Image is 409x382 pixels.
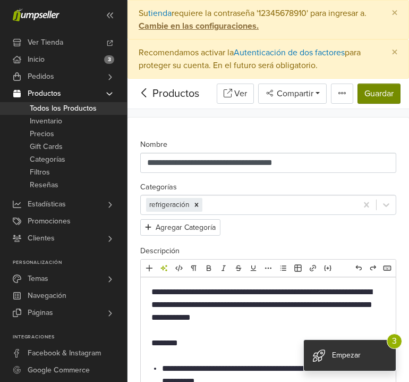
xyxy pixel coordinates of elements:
span: Temas [28,270,48,287]
span: Precios [30,128,54,140]
a: Fuente [172,276,186,290]
span: 3 [387,334,402,349]
a: Subrayado [246,261,260,275]
p: Personalización [13,260,127,266]
span: Compartir [275,88,313,99]
span: Inicio [28,51,45,68]
div: Productos [136,86,199,102]
a: Incrustar [321,261,335,275]
p: Integraciones [13,334,127,341]
span: Reseñas [30,179,58,192]
span: × [391,5,398,21]
a: Añadir [142,261,156,275]
span: Todos los Productos [30,102,97,115]
a: Autenticación de dos factores [234,47,345,58]
a: Subir archivos [217,276,231,290]
div: Empezar 3 [304,340,396,371]
a: Atajos [380,261,394,275]
a: Tabla [291,261,305,275]
a: Color del texto [157,276,171,290]
a: tienda [148,8,172,19]
div: Remove [object Object] [191,198,202,212]
a: Rehacer [366,261,380,275]
a: HTML [172,261,186,275]
a: Formato [187,261,201,275]
span: Promociones [28,213,71,230]
span: Páginas [28,304,53,321]
label: Nombre [140,139,396,151]
button: Guardar [357,84,401,104]
span: Navegación [28,287,66,304]
span: Gift Cards [30,140,63,153]
button: Compartir [258,84,327,104]
span: Categorías [30,153,65,166]
span: 3 [104,55,114,64]
a: Enlace [306,261,320,275]
a: Tamaño de fuente [187,276,201,290]
span: Ver Tienda [28,34,63,51]
label: Descripción [140,245,180,257]
label: Categorías [140,181,396,193]
button: Close [381,40,408,65]
span: Productos [28,85,61,102]
span: Pedidos [28,68,54,85]
a: Herramientas de IA [157,261,171,275]
span: Filtros [30,166,50,179]
a: Cambie en las configuraciones. [139,21,259,31]
span: Estadísticas [28,196,66,213]
a: Alineación [142,276,156,290]
a: Cursiva [217,261,231,275]
span: Facebook & Instagram [28,345,101,362]
span: Google Commerce [28,362,90,379]
div: Recomendamos activar la para proteger su cuenta. En el futuro será obligatorio. [127,39,409,79]
span: Inventario [30,115,62,128]
span: Clientes [28,230,55,247]
a: Negrita [202,261,216,275]
a: Subir imágenes [202,276,216,290]
button: Close [381,1,408,26]
span: refrigeración [149,201,189,209]
span: Empezar [332,351,361,360]
a: Más formato [261,261,275,275]
span: × [391,45,398,60]
a: Lista [276,261,290,275]
a: Ver [217,84,254,104]
button: Agregar Categoría [140,219,220,236]
a: Eliminado [232,261,245,275]
a: Deshacer [352,261,365,275]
